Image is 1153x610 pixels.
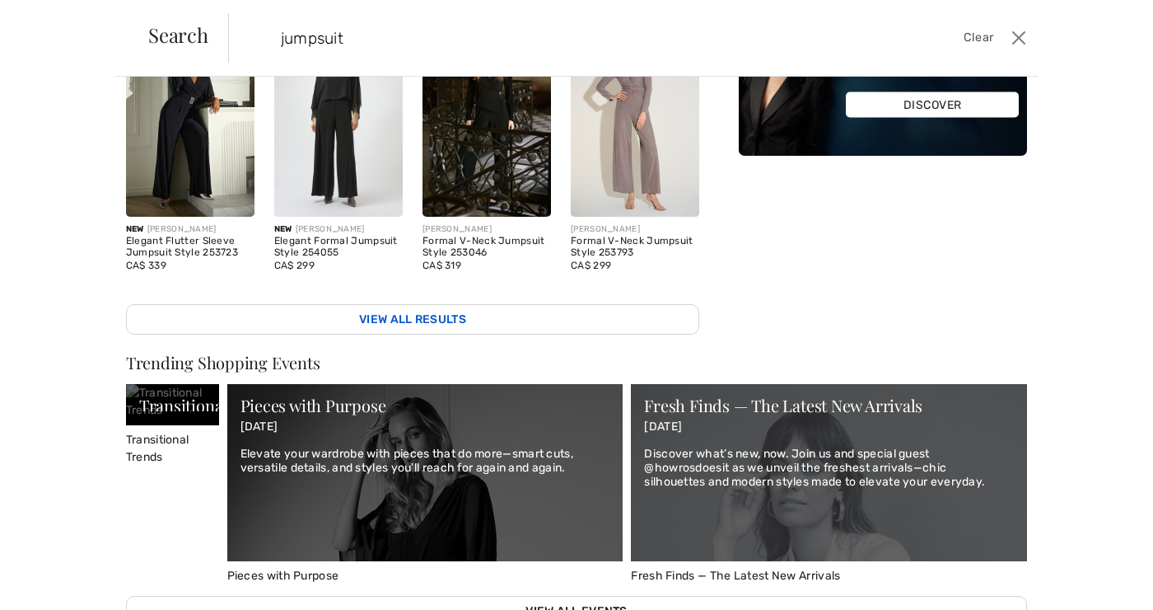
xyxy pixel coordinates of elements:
div: [PERSON_NAME] [571,223,699,236]
span: New [126,224,144,234]
span: Pieces with Purpose [227,569,339,583]
span: CA$ 299 [571,260,611,271]
a: Transitional Trends Transitional Trends Transitional Trends [126,384,219,464]
div: Formal V-Neck Jumpsuit Style 253793 [571,236,699,259]
img: Blogs, Lookbooks and more... [739,1,1027,156]
p: Discover what’s new, now. Join us and special guest @howrosdoesit as we unveil the freshest arriv... [644,448,1014,489]
input: TYPE TO SEARCH [268,13,822,63]
div: Pieces with Purpose [240,397,610,414]
span: CA$ 299 [274,260,315,271]
div: [PERSON_NAME] [126,223,254,236]
div: DISCOVER [846,92,1019,118]
a: Pieces with Purpose Pieces with Purpose [DATE] Elevate your wardrobe with pieces that do more—sma... [227,384,623,583]
div: Transitional Trends [139,397,227,430]
span: Search [148,25,208,45]
span: CA$ 319 [422,260,461,271]
img: Elegant Formal Jumpsuit Style 254055. Black [274,24,403,217]
div: Formal V-Neck Jumpsuit Style 253046 [422,236,551,259]
div: [PERSON_NAME] [422,223,551,236]
img: Formal V-Neck Jumpsuit Style 253793. Navy Blue [571,24,699,217]
div: Elegant Formal Jumpsuit Style 254055 [274,236,403,259]
button: Close [1006,25,1031,51]
img: Elegant Flutter Sleeve Jumpsuit Style 253723. Black [126,24,254,217]
span: CA$ 339 [126,260,166,271]
span: Fresh Finds — The Latest New Arrivals [631,569,840,583]
span: Help [35,12,69,26]
p: Elevate your wardrobe with pieces that do more—smart cuts, versatile details, and styles you’ll r... [240,448,610,476]
p: [DATE] [644,420,1014,434]
span: New [274,224,292,234]
a: Fresh Finds — The Latest New Arrivals Fresh Finds — The Latest New Arrivals [DATE] Discover what’... [631,384,1027,583]
p: [DATE] [240,420,610,434]
div: Fresh Finds — The Latest New Arrivals [644,397,1014,414]
div: Elegant Flutter Sleeve Jumpsuit Style 253723 [126,236,254,259]
span: Transitional Trends [126,433,189,464]
span: Clear [964,29,994,47]
a: View All Results [126,304,699,335]
div: Trending Shopping Events [126,354,1027,371]
div: [PERSON_NAME] [274,223,403,236]
img: Formal V-Neck Jumpsuit Style 253046. Black [422,24,551,217]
